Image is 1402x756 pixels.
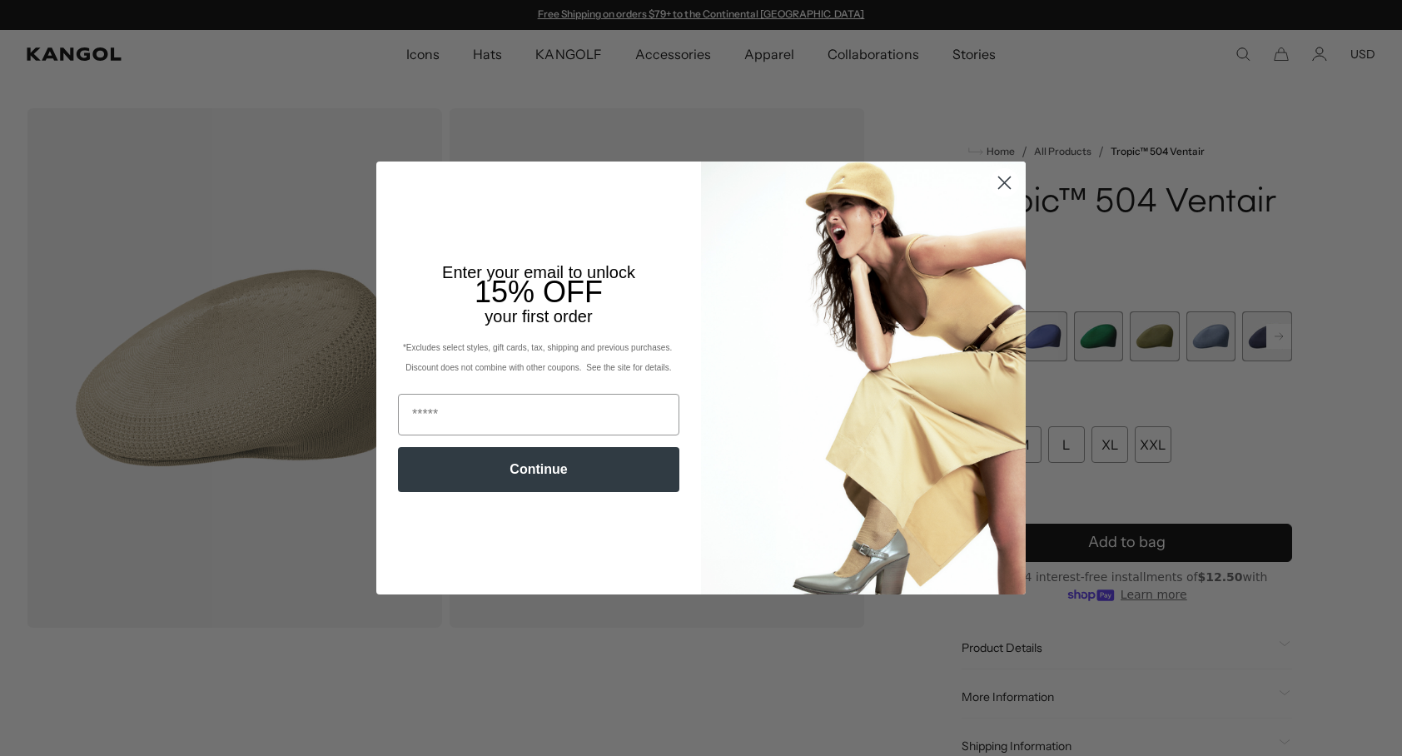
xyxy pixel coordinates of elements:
button: Continue [398,447,679,492]
img: 93be19ad-e773-4382-80b9-c9d740c9197f.jpeg [701,162,1026,594]
button: Close dialog [990,168,1019,197]
span: Enter your email to unlock [442,263,635,281]
span: *Excludes select styles, gift cards, tax, shipping and previous purchases. Discount does not comb... [403,343,674,372]
input: Email [398,394,679,435]
span: your first order [485,307,592,326]
span: 15% OFF [475,275,603,309]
